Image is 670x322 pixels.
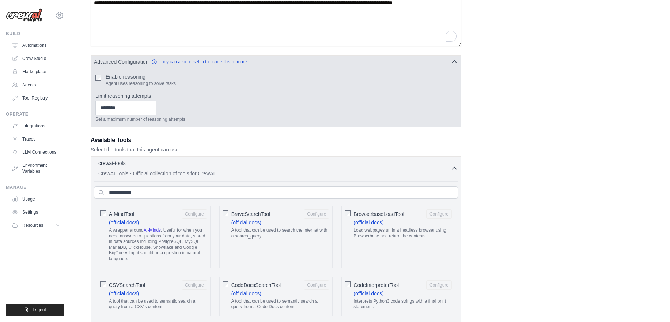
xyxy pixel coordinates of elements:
[231,281,281,289] span: CodeDocsSearchTool
[95,92,457,100] label: Limit reasoning attempts
[106,80,176,86] p: Agent uses reasoning to solve tasks
[109,228,207,262] p: A wrapper around . Useful for when you need answers to questions from your data, stored in data s...
[9,66,64,78] a: Marketplace
[182,280,207,290] button: CSVSearchTool (official docs) A tool that can be used to semantic search a query from a CSV's con...
[9,40,64,51] a: Automations
[9,160,64,177] a: Environment Variables
[6,31,64,37] div: Build
[91,136,461,145] h3: Available Tools
[91,55,461,68] button: Advanced Configuration They can also be set in the code. Learn more
[109,281,145,289] span: CSVSearchTool
[231,291,261,296] a: (official docs)
[109,299,207,310] p: A tool that can be used to semantic search a query from a CSV's content.
[91,146,461,153] p: Select the tools that this agent can use.
[6,8,42,22] img: Logo
[9,220,64,231] button: Resources
[144,228,161,233] a: AI-Minds
[33,307,46,313] span: Logout
[22,222,43,228] span: Resources
[9,53,64,64] a: Crew Studio
[9,133,64,145] a: Traces
[106,73,176,80] label: Enable reasoning
[6,111,64,117] div: Operate
[231,299,330,310] p: A tool that can be used to semantic search a query from a Code Docs content.
[95,116,457,122] p: Set a maximum number of reasoning attempts
[151,59,247,65] a: They can also be set in the code. Learn more
[109,220,139,225] a: (official docs)
[426,280,452,290] button: CodeInterpreterTool (official docs) Interprets Python3 code strings with a final print statement.
[231,228,330,239] p: A tool that can be used to search the internet with a search_query.
[9,120,64,132] a: Integrations
[304,280,329,290] button: CodeDocsSearchTool (official docs) A tool that can be used to semantic search a query from a Code...
[353,291,383,296] a: (official docs)
[9,92,64,104] a: Tool Registry
[9,146,64,158] a: LLM Connections
[231,210,270,218] span: BraveSearchTool
[353,210,404,218] span: BrowserbaseLoadTool
[6,184,64,190] div: Manage
[98,160,126,167] p: crewai-tools
[9,206,64,218] a: Settings
[109,291,139,296] a: (official docs)
[6,304,64,316] button: Logout
[353,281,399,289] span: CodeInterpreterTool
[94,58,148,65] span: Advanced Configuration
[353,228,452,239] p: Load webpages url in a headless browser using Browserbase and return the contents
[353,299,452,310] p: Interprets Python3 code strings with a final print statement.
[109,210,134,218] span: AIMindTool
[94,160,458,177] button: crewai-tools CrewAI Tools - Official collection of tools for CrewAI
[426,209,452,219] button: BrowserbaseLoadTool (official docs) Load webpages url in a headless browser using Browserbase and...
[231,220,261,225] a: (official docs)
[353,220,383,225] a: (official docs)
[9,79,64,91] a: Agents
[98,170,451,177] p: CrewAI Tools - Official collection of tools for CrewAI
[9,193,64,205] a: Usage
[182,209,207,219] button: AIMindTool (official docs) A wrapper aroundAI-Minds. Useful for when you need answers to question...
[304,209,329,219] button: BraveSearchTool (official docs) A tool that can be used to search the internet with a search_query.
